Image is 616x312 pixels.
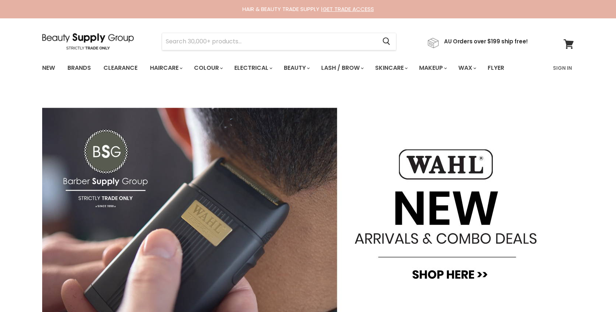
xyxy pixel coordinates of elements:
[188,60,227,76] a: Colour
[33,6,583,13] div: HAIR & BEAUTY TRADE SUPPLY |
[98,60,143,76] a: Clearance
[278,60,314,76] a: Beauty
[229,60,277,76] a: Electrical
[144,60,187,76] a: Haircare
[162,33,377,50] input: Search
[579,277,609,305] iframe: Gorgias live chat messenger
[482,60,510,76] a: Flyer
[370,60,412,76] a: Skincare
[33,57,583,79] nav: Main
[37,60,60,76] a: New
[316,60,368,76] a: Lash / Brow
[323,5,374,13] a: GET TRADE ACCESS
[549,60,576,76] a: Sign In
[162,33,396,50] form: Product
[62,60,96,76] a: Brands
[453,60,481,76] a: Wax
[377,33,396,50] button: Search
[37,57,529,79] ul: Main menu
[414,60,451,76] a: Makeup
